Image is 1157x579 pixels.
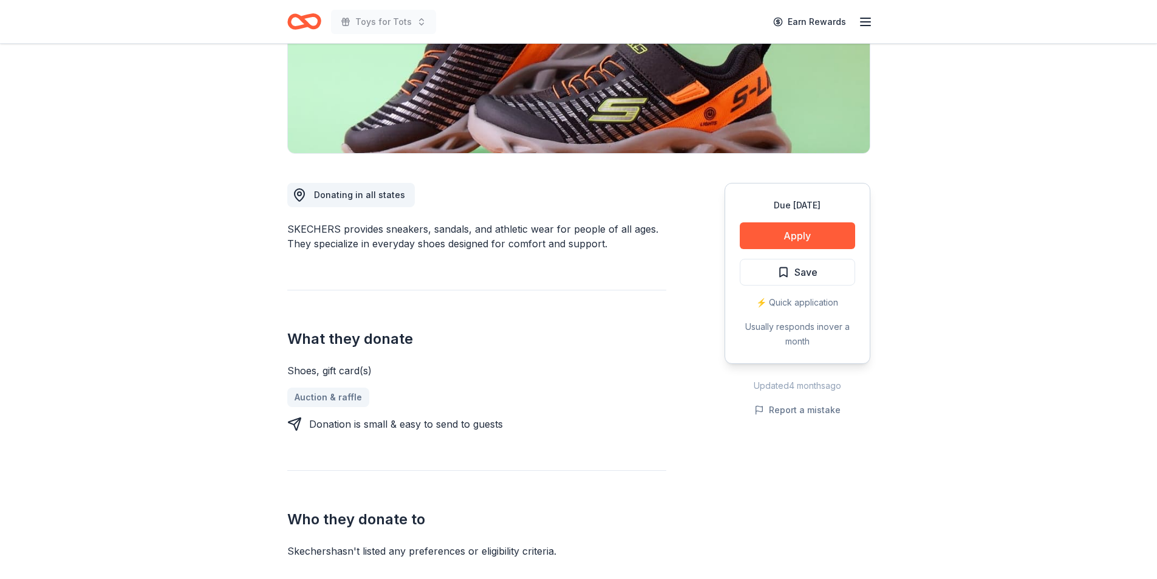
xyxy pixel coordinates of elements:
span: Save [794,264,817,280]
div: Donation is small & easy to send to guests [309,417,503,431]
h2: What they donate [287,329,666,349]
h2: Who they donate to [287,510,666,529]
div: SKECHERS provides sneakers, sandals, and athletic wear for people of all ages. They specialize in... [287,222,666,251]
a: Earn Rewards [766,11,853,33]
button: Apply [740,222,855,249]
div: Usually responds in over a month [740,320,855,349]
div: Skechers hasn ' t listed any preferences or eligibility criteria. [287,544,666,558]
div: ⚡️ Quick application [740,295,855,310]
div: Updated 4 months ago [725,379,870,393]
button: Save [740,259,855,286]
div: Shoes, gift card(s) [287,363,666,378]
span: Donating in all states [314,190,405,200]
button: Toys for Tots [331,10,436,34]
div: Due [DATE] [740,198,855,213]
span: Toys for Tots [355,15,412,29]
a: Auction & raffle [287,388,369,407]
button: Report a mistake [754,403,841,417]
a: Home [287,7,321,36]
